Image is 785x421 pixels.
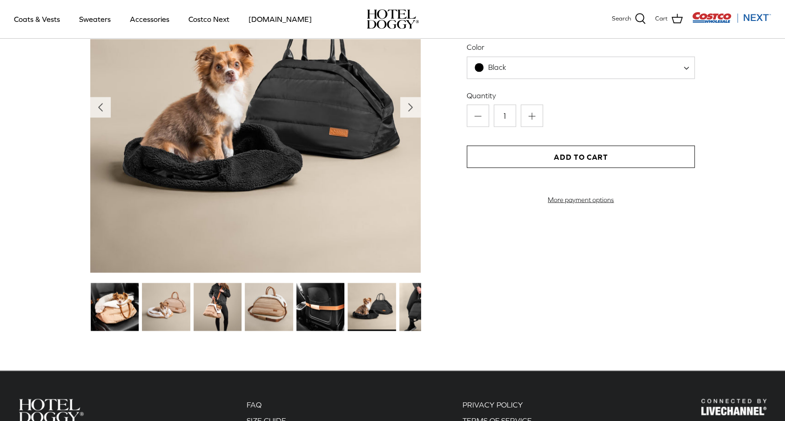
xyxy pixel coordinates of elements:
span: Black [488,63,506,71]
span: Search [612,14,631,24]
a: FAQ [247,400,262,408]
img: small dog in a tan dog carrier on a black seat in the car [91,283,139,331]
input: Quantity [494,104,516,127]
img: Hotel Doggy Costco Next [701,399,766,415]
button: Next [400,97,421,117]
a: [DOMAIN_NAME] [240,3,320,35]
span: Cart [655,14,668,24]
span: Black [467,62,525,72]
a: PRIVACY POLICY [463,400,523,408]
button: Add to Cart [467,145,695,168]
label: Quantity [467,90,695,101]
button: Previous [90,97,111,117]
a: Costco Next [180,3,238,35]
label: Color [467,42,695,52]
a: Coats & Vests [6,3,68,35]
a: Visit Costco Next [692,18,771,25]
a: Search [612,13,646,25]
a: Cart [655,13,683,25]
a: hoteldoggy.com hoteldoggycom [367,9,419,29]
img: Costco Next [692,12,771,23]
img: hoteldoggycom [367,9,419,29]
span: Black [467,56,695,79]
a: Accessories [121,3,178,35]
a: Sweaters [71,3,119,35]
a: More payment options [467,196,695,204]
